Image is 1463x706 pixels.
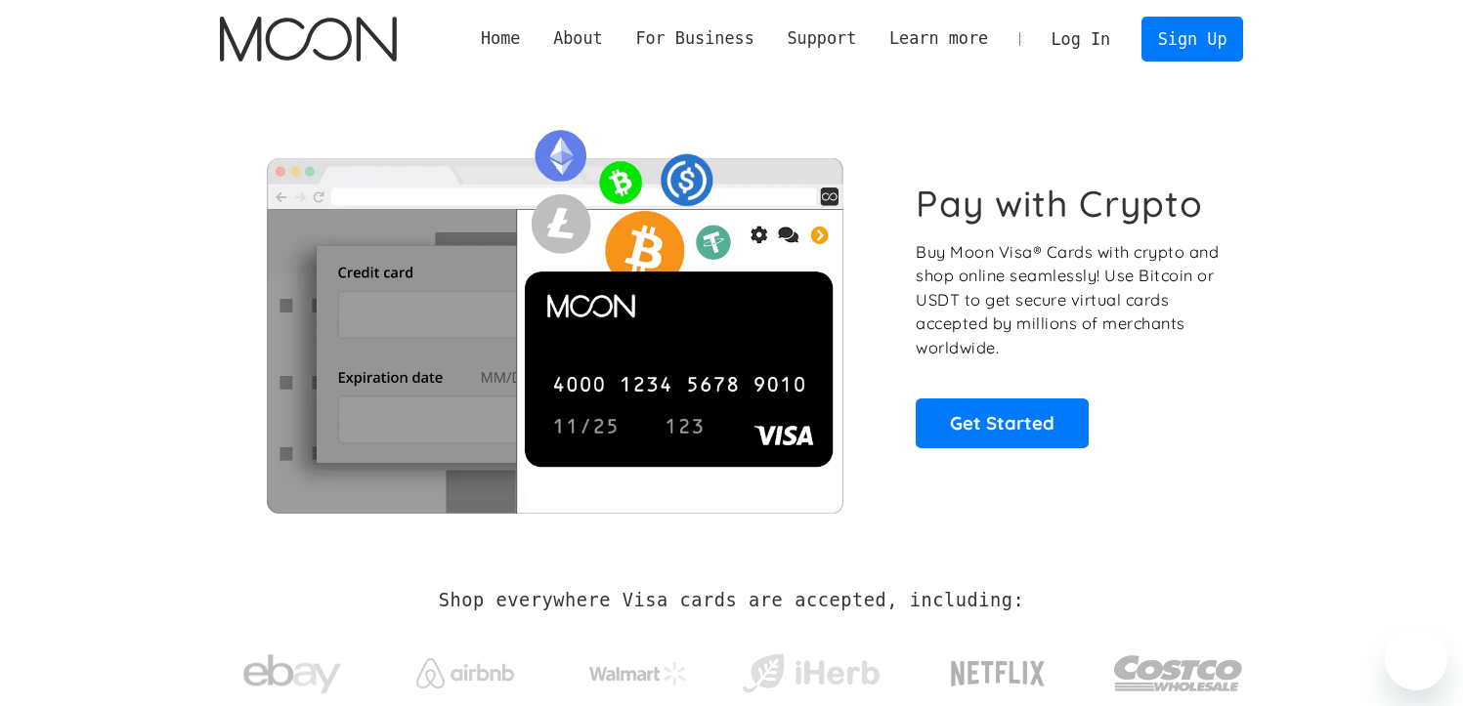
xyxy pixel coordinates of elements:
[949,649,1047,698] img: Netflix
[416,658,514,688] img: Airbnb
[889,26,988,51] div: Learn more
[620,26,771,51] div: For Business
[787,26,856,51] div: Support
[1141,17,1243,61] a: Sign Up
[243,644,341,705] img: ebay
[220,116,889,513] img: Moon Cards let you spend your crypto anywhere Visa is accepted.
[589,662,687,685] img: Walmart
[916,182,1203,226] h1: Pay with Crypto
[553,26,603,51] div: About
[392,639,538,698] a: Airbnb
[738,648,883,699] img: iHerb
[916,398,1089,447] a: Get Started
[220,17,397,62] img: Moon Logo
[220,17,397,62] a: home
[771,26,873,51] div: Support
[873,26,1005,51] div: Learn more
[916,240,1222,360] p: Buy Moon Visa® Cards with crypto and shop online seamlessly! Use Bitcoin or USDT to get secure vi...
[1035,18,1127,61] a: Log In
[635,26,753,51] div: For Business
[439,590,1024,611] h2: Shop everywhere Visa cards are accepted, including:
[565,643,710,695] a: Walmart
[537,26,619,51] div: About
[1385,628,1447,690] iframe: Button to launch messaging window
[464,26,537,51] a: Home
